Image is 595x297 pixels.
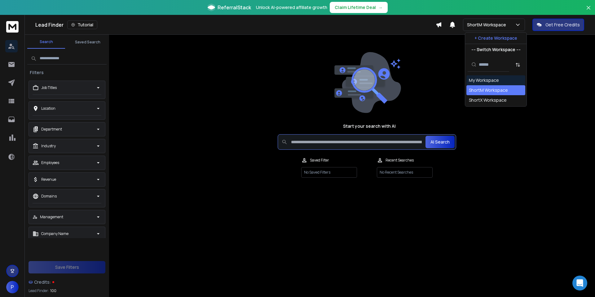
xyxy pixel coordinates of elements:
[512,59,524,71] button: Sort by Sort A-Z
[41,160,59,165] p: Employees
[29,276,105,288] a: Credits:
[6,281,19,293] button: P
[471,47,521,53] p: --- Switch Workspace ---
[41,85,57,90] p: Job Titles
[69,36,107,48] button: Saved Search
[50,288,56,293] span: 100
[425,136,455,148] button: AI Search
[27,69,46,76] h3: Filters
[386,158,414,163] p: Recent Searches
[377,167,433,178] p: No Recent Searches
[41,127,62,132] p: Department
[256,4,327,11] p: Unlock AI-powered affiliate growth
[40,215,63,219] p: Management
[27,36,65,49] button: Search
[310,158,329,163] p: Saved Filter
[34,279,51,285] span: Credits:
[469,87,508,93] div: ShortM Workspace
[465,33,527,44] button: + Create Workspace
[532,19,584,31] button: Get Free Credits
[301,167,357,178] p: No Saved Filters
[29,288,49,293] p: Lead Finder:
[330,2,388,13] button: Claim Lifetime Deal→
[474,35,517,41] p: + Create Workspace
[469,77,499,83] div: My Workspace
[41,106,55,111] p: Location
[35,20,436,29] div: Lead Finder
[67,20,97,29] button: Tutorial
[545,22,580,28] p: Get Free Credits
[41,194,57,199] p: Domains
[41,231,68,236] p: Company Name
[41,144,56,148] p: Industry
[378,4,383,11] span: →
[584,4,593,19] button: Close banner
[218,4,251,11] span: ReferralStack
[469,97,507,103] div: ShortX Workspace
[41,177,56,182] p: Revenue
[467,22,509,28] p: ShortM Workspace
[572,276,587,290] div: Open Intercom Messenger
[343,123,396,129] h1: Start your search with AI
[333,52,401,113] img: image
